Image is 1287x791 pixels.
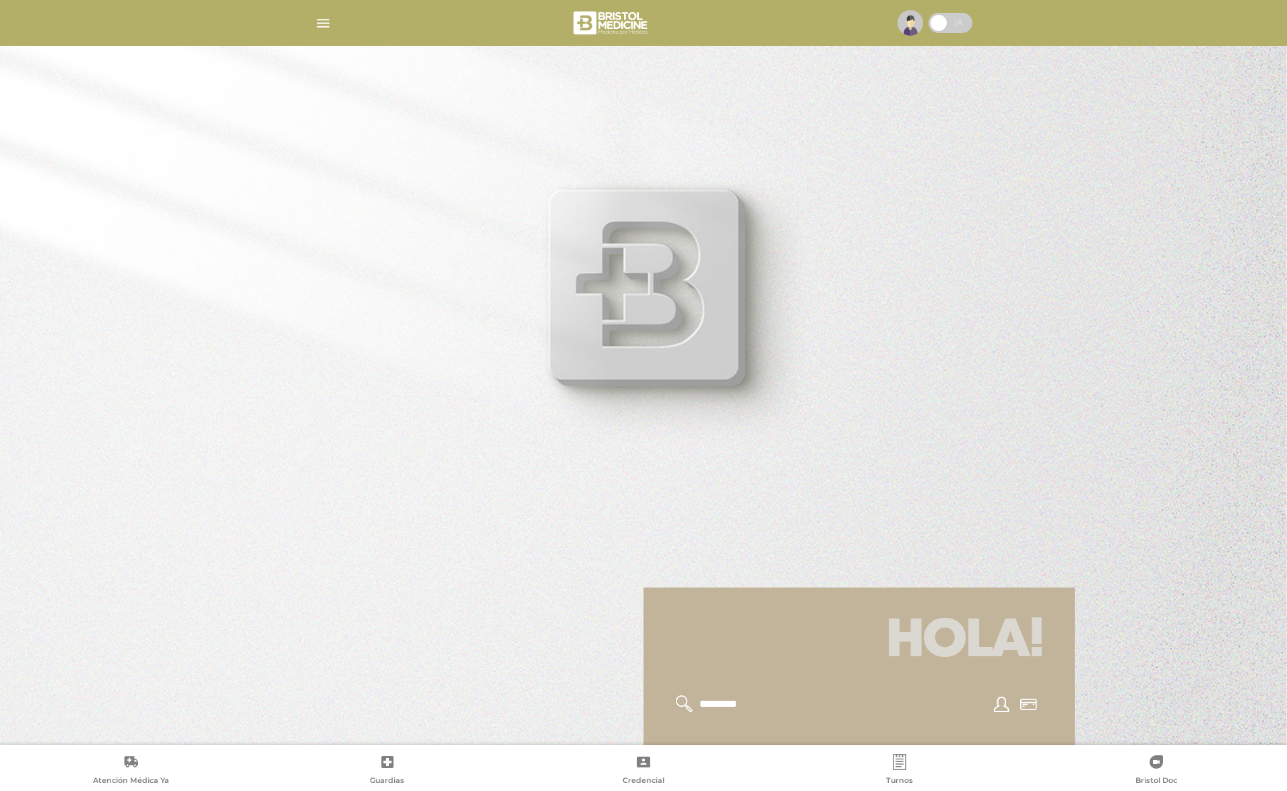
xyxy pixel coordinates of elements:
a: Guardias [259,754,515,788]
span: Turnos [886,776,913,788]
span: Credencial [623,776,664,788]
h1: Hola! [660,604,1059,679]
a: Bristol Doc [1028,754,1284,788]
img: bristol-medicine-blanco.png [571,7,652,39]
a: Credencial [515,754,772,788]
a: Atención Médica Ya [3,754,259,788]
a: Turnos [772,754,1028,788]
span: Bristol Doc [1135,776,1177,788]
img: profile-placeholder.svg [898,10,923,36]
span: Guardias [370,776,404,788]
img: Cober_menu-lines-white.svg [315,15,332,32]
span: Atención Médica Ya [93,776,169,788]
